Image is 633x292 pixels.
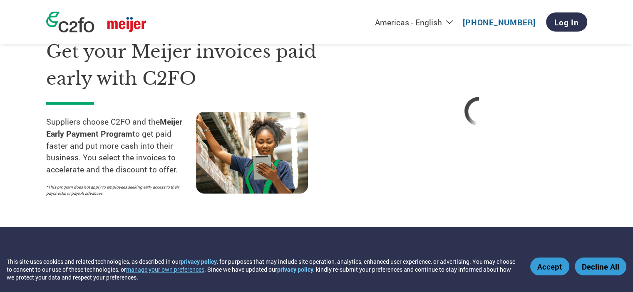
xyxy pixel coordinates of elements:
[7,258,518,281] div: This site uses cookies and related technologies, as described in our , for purposes that may incl...
[126,265,204,273] button: manage your own preferences
[107,17,146,32] img: Meijer
[46,116,196,176] p: Suppliers choose C2FO and the to get paid faster and put more cash into their business. You selec...
[546,12,587,32] a: Log In
[46,12,94,32] img: c2fo logo
[46,38,346,92] h1: Get your Meijer invoices paid early with C2FO
[196,112,308,194] img: supply chain worker
[463,17,536,27] a: [PHONE_NUMBER]
[530,258,569,275] button: Accept
[46,116,182,139] strong: Meijer Early Payment Program
[46,184,188,196] p: *This program does not apply to employees seeking early access to their paychecks or payroll adva...
[181,258,217,265] a: privacy policy
[277,265,313,273] a: privacy policy
[575,258,626,275] button: Decline All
